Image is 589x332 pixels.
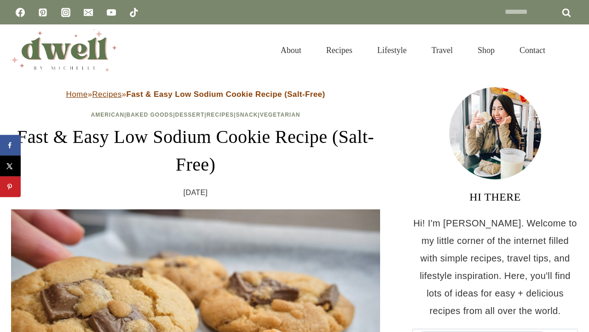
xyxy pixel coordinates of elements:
[314,34,365,66] a: Recipes
[507,34,558,66] a: Contact
[91,112,300,118] span: | | | | |
[268,34,558,66] nav: Primary Navigation
[175,112,205,118] a: Dessert
[125,3,143,22] a: TikTok
[66,90,325,99] span: » »
[236,112,258,118] a: Snack
[57,3,75,22] a: Instagram
[365,34,419,66] a: Lifestyle
[11,123,380,178] h1: Fast & Easy Low Sodium Cookie Recipe (Salt-Free)
[419,34,465,66] a: Travel
[11,3,29,22] a: Facebook
[184,186,208,200] time: [DATE]
[412,189,578,205] h3: HI THERE
[126,90,325,99] strong: Fast & Easy Low Sodium Cookie Recipe (Salt-Free)
[66,90,88,99] a: Home
[92,90,121,99] a: Recipes
[102,3,121,22] a: YouTube
[11,29,117,71] img: DWELL by michelle
[127,112,173,118] a: Baked Goods
[562,42,578,58] button: View Search Form
[260,112,300,118] a: Vegetarian
[79,3,98,22] a: Email
[207,112,234,118] a: Recipes
[412,214,578,320] p: Hi! I'm [PERSON_NAME]. Welcome to my little corner of the internet filled with simple recipes, tr...
[465,34,507,66] a: Shop
[34,3,52,22] a: Pinterest
[268,34,314,66] a: About
[91,112,125,118] a: American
